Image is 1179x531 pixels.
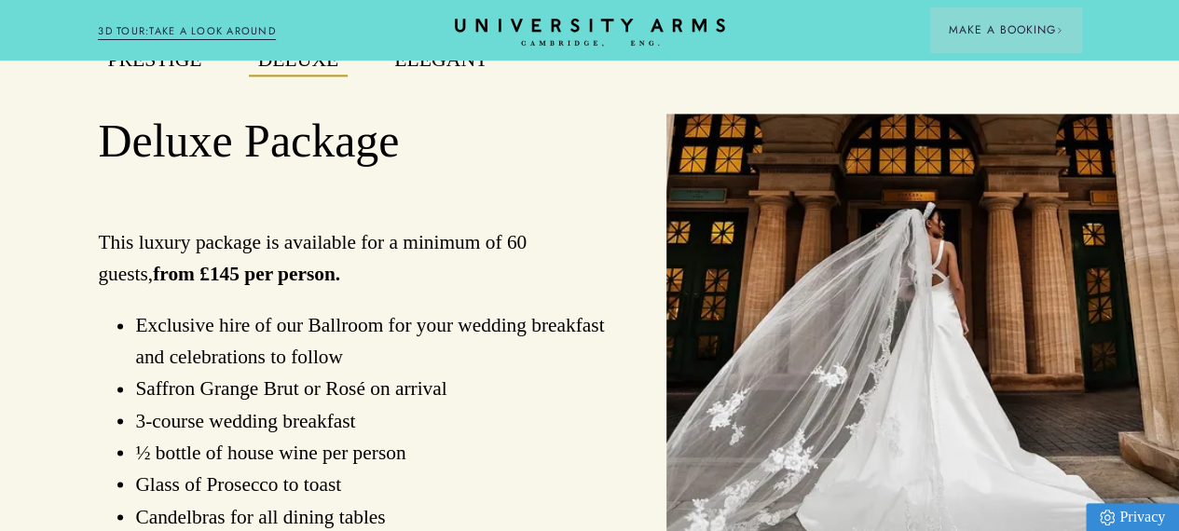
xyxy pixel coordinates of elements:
li: Exclusive hire of our Ballroom for your wedding breakfast and celebrations to follow [135,309,610,373]
li: 3-course wedding breakfast [135,404,610,436]
button: Elegant [385,45,497,77]
strong: from £145 per person. [153,263,340,285]
img: Arrow icon [1056,27,1062,34]
li: ½ bottle of house wine per person [135,436,610,468]
span: Make a Booking [949,21,1062,38]
button: Deluxe [249,45,349,77]
a: Home [455,19,725,48]
li: Saffron Grange Brut or Rosé on arrival [135,373,610,404]
button: Make a BookingArrow icon [930,7,1081,52]
a: Privacy [1086,503,1179,531]
button: Prestige [98,45,211,77]
p: This luxury package is available for a minimum of 60 guests, [98,226,610,290]
a: 3D TOUR:TAKE A LOOK AROUND [98,23,276,40]
img: Privacy [1100,510,1115,525]
h2: Deluxe Package [98,114,610,170]
li: Glass of Prosecco to toast [135,468,610,499]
